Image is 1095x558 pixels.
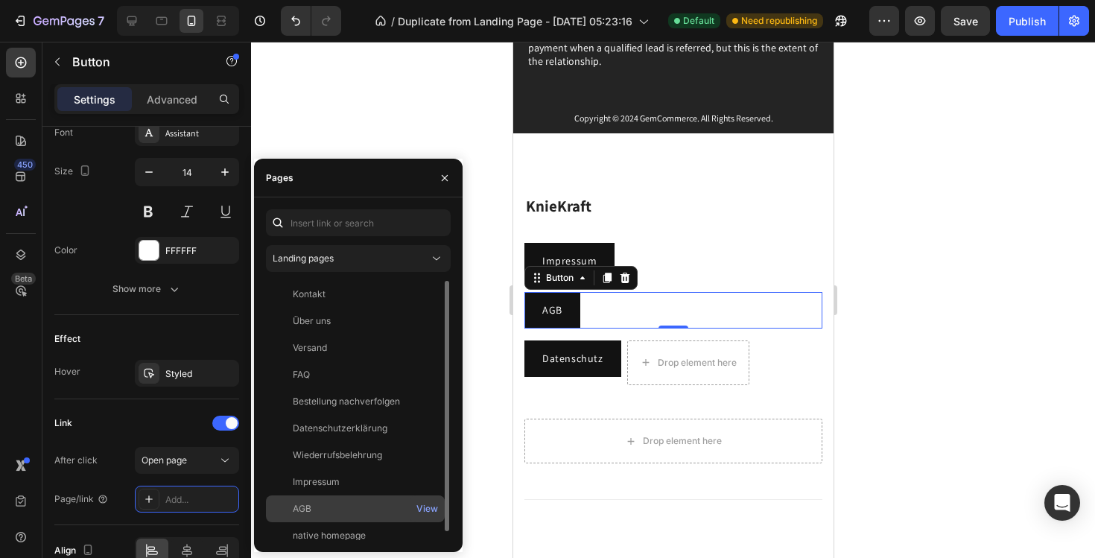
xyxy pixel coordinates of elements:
[98,12,104,30] p: 7
[293,502,311,516] div: AGB
[6,6,111,36] button: 7
[165,244,235,258] div: FFFFFF
[14,159,36,171] div: 450
[165,493,235,507] div: Add...
[293,529,366,542] div: native homepage
[741,14,817,28] span: Need republishing
[1009,13,1046,29] div: Publish
[416,502,438,516] div: View
[54,162,94,182] div: Size
[266,245,451,272] button: Landing pages
[54,276,239,302] button: Show more
[281,6,341,36] div: Undo/Redo
[398,13,632,29] span: Duplicate from Landing Page - [DATE] 05:23:16
[74,92,115,107] p: Settings
[165,127,235,140] div: Assistant
[293,448,382,462] div: Wiederrufsbelehrung
[293,475,340,489] div: Impressum
[293,368,310,381] div: FAQ
[112,282,182,297] div: Show more
[142,454,187,466] span: Open page
[135,447,239,474] button: Open page
[293,288,326,301] div: Kontakt
[54,492,109,506] div: Page/link
[391,13,395,29] span: /
[54,416,72,430] div: Link
[683,14,714,28] span: Default
[513,42,834,558] iframe: Design area
[293,341,327,355] div: Versand
[54,454,98,467] div: After click
[273,253,334,264] span: Landing pages
[266,171,293,185] div: Pages
[996,6,1058,36] button: Publish
[293,422,387,435] div: Datenschutzerklärung
[293,314,331,328] div: Über uns
[11,273,36,285] div: Beta
[54,126,73,139] div: Font
[72,53,199,71] p: Button
[54,244,77,257] div: Color
[953,15,978,28] span: Save
[941,6,990,36] button: Save
[54,332,80,346] div: Effect
[147,92,197,107] p: Advanced
[165,367,235,381] div: Styled
[266,209,451,236] input: Insert link or search
[416,498,439,519] button: View
[54,365,80,378] div: Hover
[293,395,400,408] div: Bestellung nachverfolgen
[1044,485,1080,521] div: Open Intercom Messenger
